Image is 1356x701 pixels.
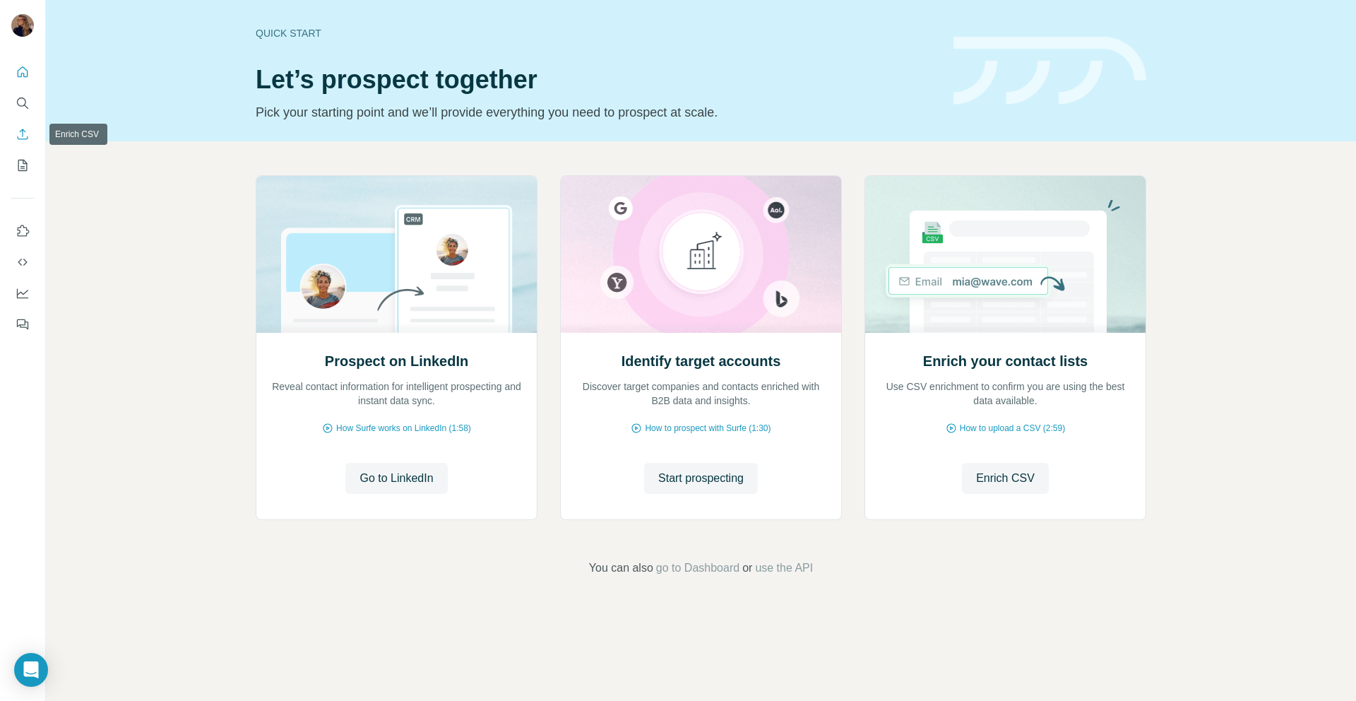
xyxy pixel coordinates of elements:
button: Enrich CSV [11,122,34,147]
h1: Let’s prospect together [256,66,936,94]
h2: Prospect on LinkedIn [325,351,468,371]
span: Go to LinkedIn [359,470,433,487]
span: How Surfe works on LinkedIn (1:58) [336,422,471,435]
h2: Enrich your contact lists [923,351,1088,371]
button: Use Surfe on LinkedIn [11,218,34,244]
h2: Identify target accounts [621,351,781,371]
button: My lists [11,153,34,178]
span: Start prospecting [658,470,744,487]
span: You can also [589,560,653,577]
img: Enrich your contact lists [864,176,1146,333]
img: banner [953,37,1146,105]
button: Dashboard [11,281,34,306]
img: Prospect on LinkedIn [256,176,537,333]
p: Pick your starting point and we’ll provide everything you need to prospect at scale. [256,102,936,122]
span: Enrich CSV [976,470,1035,487]
button: go to Dashboard [656,560,739,577]
img: Avatar [11,14,34,37]
button: Use Surfe API [11,249,34,275]
div: Quick start [256,26,936,40]
button: Search [11,90,34,116]
button: Start prospecting [644,463,758,494]
img: Identify target accounts [560,176,842,333]
button: use the API [755,560,813,577]
span: How to prospect with Surfe (1:30) [645,422,771,435]
button: Feedback [11,312,34,337]
p: Discover target companies and contacts enriched with B2B data and insights. [575,379,827,408]
span: How to upload a CSV (2:59) [960,422,1065,435]
p: Use CSV enrichment to confirm you are using the best data available. [879,379,1131,408]
span: or [742,560,752,577]
button: Quick start [11,59,34,85]
p: Reveal contact information for intelligent prospecting and instant data sync. [270,379,523,408]
button: Go to LinkedIn [345,463,447,494]
div: Open Intercom Messenger [14,653,48,687]
button: Enrich CSV [962,463,1049,494]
